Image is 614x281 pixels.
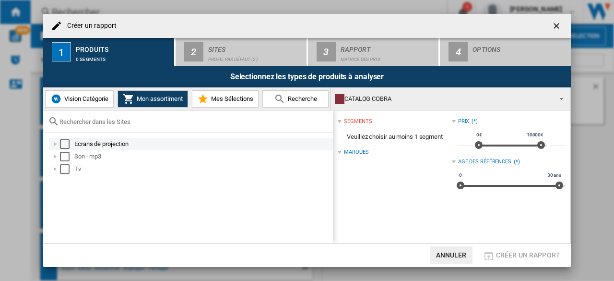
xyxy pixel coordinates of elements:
[472,42,567,52] div: Options
[341,52,435,62] div: Matrice des prix
[285,95,317,102] span: Recherche
[118,90,188,108] button: Mon assortiment
[134,95,183,102] span: Mon assortiment
[60,152,74,161] md-checkbox: Select
[50,93,62,105] img: wiser-icon-blue.png
[60,164,74,174] md-checkbox: Select
[52,42,71,61] div: 1
[74,139,331,149] div: Ecrans de projection
[480,246,563,264] button: Créer un rapport
[430,246,472,264] button: Annuler
[74,164,331,174] div: Tv
[546,171,563,179] span: 30 ans
[176,38,307,66] button: 2 Sites Profil par défaut (2)
[552,21,563,33] ng-md-icon: getI18NText('BUTTONS.CLOSE_DIALOG')
[43,38,175,66] button: 1 Produits 0 segments
[74,152,331,161] div: Son - mp3
[341,42,435,52] div: Rapport
[449,42,468,61] div: 4
[45,90,114,108] button: Vision Catégorie
[192,90,259,108] button: Mes Sélections
[262,90,329,108] button: Recherche
[60,139,74,149] md-checkbox: Select
[184,42,203,61] div: 2
[308,38,440,66] button: 3 Rapport Matrice des prix
[317,42,336,61] div: 3
[59,118,328,125] input: Rechercher dans les Sites
[43,66,571,87] div: Selectionnez les types de produits à analyser
[344,118,372,125] div: segments
[344,148,368,156] div: Marques
[76,42,170,52] div: Produits
[548,16,567,36] button: getI18NText('BUTTONS.CLOSE_DIALOG')
[62,95,108,102] span: Vision Catégorie
[335,92,551,106] div: CATALOG COBRA
[62,21,117,31] h4: Créer un rapport
[496,251,560,259] span: Créer un rapport
[208,42,303,52] div: Sites
[440,38,571,66] button: 4 Options
[458,118,470,125] div: Prix
[338,128,451,146] span: Veuillez choisir au moins 1 segment
[209,95,253,102] span: Mes Sélections
[208,52,303,62] div: Profil par défaut (2)
[76,52,170,62] div: 0 segments
[458,171,463,179] span: 0
[475,131,484,139] span: 0€
[458,158,511,166] div: Age des références
[525,131,545,139] span: 10000€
